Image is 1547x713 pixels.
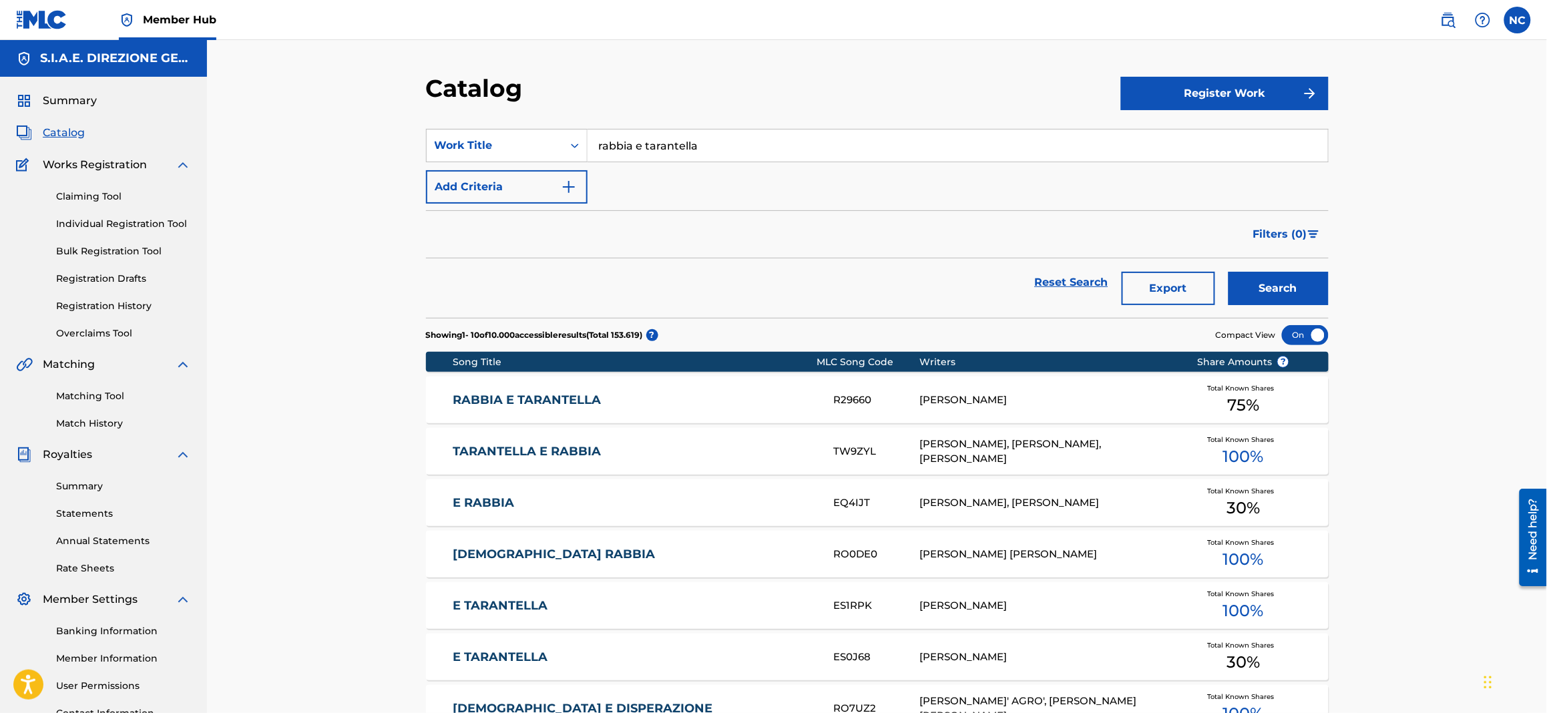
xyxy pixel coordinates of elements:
[1440,12,1456,28] img: search
[1223,547,1264,571] span: 100 %
[175,356,191,373] img: expand
[834,393,919,408] div: R29660
[1207,383,1279,393] span: Total Known Shares
[1229,272,1329,305] button: Search
[43,93,97,109] span: Summary
[453,393,816,408] a: RABBIA E TARANTELLA
[426,170,588,204] button: Add Criteria
[1308,230,1319,238] img: filter
[40,51,191,66] h5: S.I.A.E. DIREZIONE GENERALE
[453,547,816,562] a: [DEMOGRAPHIC_DATA] RABBIA
[817,355,919,369] div: MLC Song Code
[119,12,135,28] img: Top Rightsholder
[1207,486,1279,496] span: Total Known Shares
[834,650,919,665] div: ES0J68
[16,356,33,373] img: Matching
[1480,649,1547,713] div: Widget chat
[919,598,1176,614] div: [PERSON_NAME]
[1278,356,1289,367] span: ?
[56,507,191,521] a: Statements
[16,157,33,173] img: Works Registration
[56,534,191,548] a: Annual Statements
[1207,692,1279,702] span: Total Known Shares
[16,93,32,109] img: Summary
[1245,218,1329,251] button: Filters (0)
[1504,7,1531,33] div: User Menu
[1480,649,1547,713] iframe: Chat Widget
[453,355,817,369] div: Song Title
[1223,445,1264,469] span: 100 %
[919,393,1176,408] div: [PERSON_NAME]
[1470,7,1496,33] div: Help
[561,179,577,195] img: 9d2ae6d4665cec9f34b9.svg
[1435,7,1462,33] a: Public Search
[16,10,67,29] img: MLC Logo
[56,244,191,258] a: Bulk Registration Tool
[1122,272,1215,305] button: Export
[56,217,191,231] a: Individual Registration Tool
[56,299,191,313] a: Registration History
[43,447,92,463] span: Royalties
[1207,537,1279,547] span: Total Known Shares
[453,495,816,511] a: E RABBIA
[16,447,32,463] img: Royalties
[56,417,191,431] a: Match History
[453,444,816,459] a: TARANTELLA E RABBIA
[919,355,1176,369] div: Writers
[175,591,191,608] img: expand
[834,547,919,562] div: RO0DE0
[1227,496,1260,520] span: 30 %
[426,329,643,341] p: Showing 1 - 10 of 10.000 accessible results (Total 153.619 )
[1207,589,1279,599] span: Total Known Shares
[1302,85,1318,101] img: f7272a7cc735f4ea7f67.svg
[1028,268,1115,297] a: Reset Search
[834,598,919,614] div: ES1RPK
[453,650,816,665] a: E TARANTELLA
[1207,640,1279,650] span: Total Known Shares
[56,479,191,493] a: Summary
[175,157,191,173] img: expand
[56,561,191,575] a: Rate Sheets
[919,495,1176,511] div: [PERSON_NAME], [PERSON_NAME]
[646,329,658,341] span: ?
[1484,662,1492,702] div: Trascina
[43,591,138,608] span: Member Settings
[16,591,32,608] img: Member Settings
[1253,226,1307,242] span: Filters ( 0 )
[56,679,191,693] a: User Permissions
[43,157,147,173] span: Works Registration
[56,389,191,403] a: Matching Tool
[834,495,919,511] div: EQ4IJT
[834,444,919,459] div: TW9ZYL
[16,125,85,141] a: CatalogCatalog
[16,125,32,141] img: Catalog
[56,624,191,638] a: Banking Information
[56,190,191,204] a: Claiming Tool
[56,326,191,340] a: Overclaims Tool
[426,73,529,103] h2: Catalog
[16,93,97,109] a: SummarySummary
[426,129,1329,318] form: Search Form
[1227,393,1259,417] span: 75 %
[56,652,191,666] a: Member Information
[175,447,191,463] img: expand
[1216,329,1276,341] span: Compact View
[43,125,85,141] span: Catalog
[919,547,1176,562] div: [PERSON_NAME] [PERSON_NAME]
[56,272,191,286] a: Registration Drafts
[43,356,95,373] span: Matching
[453,598,816,614] a: E TARANTELLA
[16,51,32,67] img: Accounts
[919,650,1176,665] div: [PERSON_NAME]
[1227,650,1260,674] span: 30 %
[1223,599,1264,623] span: 100 %
[435,138,555,154] div: Work Title
[143,12,216,27] span: Member Hub
[1510,484,1547,591] iframe: Resource Center
[1197,355,1289,369] span: Share Amounts
[919,437,1176,467] div: [PERSON_NAME], [PERSON_NAME], [PERSON_NAME]
[1121,77,1329,110] button: Register Work
[1475,12,1491,28] img: help
[1207,435,1279,445] span: Total Known Shares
